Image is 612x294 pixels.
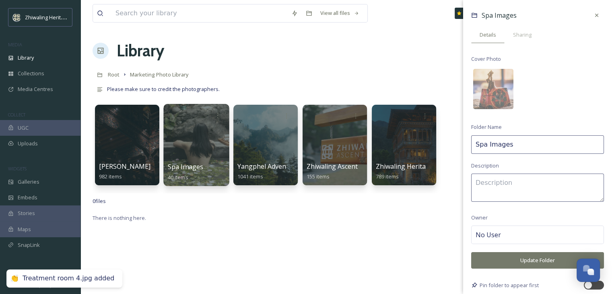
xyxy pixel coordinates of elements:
[168,162,204,171] span: Spa Images
[108,71,120,78] span: Root
[376,163,433,180] a: Zhiwaling Heritage789 items
[471,135,604,154] input: Name
[471,123,502,131] span: Folder Name
[376,162,433,171] span: Zhiwaling Heritage
[23,274,114,283] div: Treatment room 4.jpg added
[93,197,106,205] span: 0 file s
[99,162,150,171] span: [PERSON_NAME]
[25,13,70,21] span: Zhiwaling Heritage
[117,39,164,63] a: Library
[107,85,220,93] span: Please make sure to credit the photographers.
[108,70,120,79] a: Root
[13,13,21,21] img: Screenshot%202025-04-29%20at%2011.05.50.png
[99,163,150,180] a: [PERSON_NAME]982 items
[18,124,29,132] span: UGC
[130,71,189,78] span: Marketing Photo Library
[307,163,358,180] a: Zhiwaling Ascent155 items
[8,166,27,172] span: WIDGETS
[168,163,204,181] a: Spa Images40 items
[18,178,39,186] span: Galleries
[18,226,31,233] span: Maps
[8,41,22,48] span: MEDIA
[307,162,358,171] span: Zhiwaling Ascent
[307,173,330,180] span: 155 items
[18,140,38,147] span: Uploads
[577,259,600,282] button: Open Chat
[93,214,146,222] span: There is nothing here.
[8,112,25,118] span: COLLECT
[455,8,495,19] a: What's New
[237,173,263,180] span: 1041 items
[237,163,320,180] a: Yangphel Adventure Travel1041 items
[111,4,287,22] input: Search your library
[473,69,513,109] img: a8a3b7f2-14c9-443f-9ce3-b3ca33ea2482.jpg
[316,5,363,21] a: View all files
[130,70,189,79] a: Marketing Photo Library
[168,173,188,180] span: 40 items
[471,162,499,170] span: Description
[18,209,35,217] span: Stories
[99,173,122,180] span: 982 items
[18,194,37,201] span: Embeds
[18,241,40,249] span: SnapLink
[376,173,399,180] span: 789 items
[18,54,34,62] span: Library
[18,70,44,77] span: Collections
[10,274,19,283] div: 👏
[18,85,53,93] span: Media Centres
[237,162,320,171] span: Yangphel Adventure Travel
